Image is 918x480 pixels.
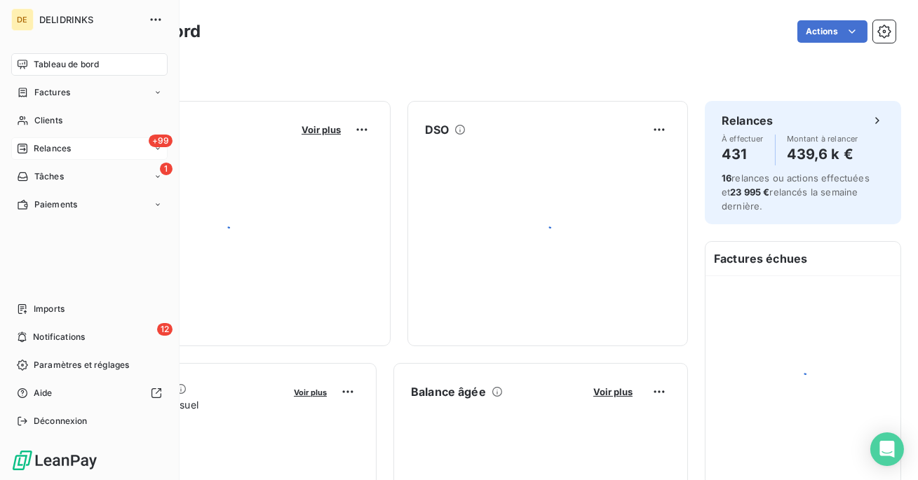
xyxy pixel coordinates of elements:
button: Voir plus [589,385,637,398]
a: Aide [11,382,168,404]
span: Déconnexion [34,415,88,427]
button: Actions [797,20,868,43]
span: Paramètres et réglages [34,359,129,371]
span: Paiements [34,198,77,211]
img: Logo LeanPay [11,449,98,472]
span: DELIDRINKS [39,14,140,25]
div: Open Intercom Messenger [870,432,904,466]
span: Aide [34,387,53,399]
span: Clients [34,114,62,127]
span: 12 [157,323,173,336]
h6: Relances [722,112,773,129]
span: Chiffre d'affaires mensuel [79,397,284,412]
span: Montant à relancer [787,135,858,143]
span: Notifications [33,331,85,343]
button: Voir plus [290,385,331,398]
span: +99 [149,135,173,147]
span: Tableau de bord [34,58,99,71]
h6: Factures échues [706,242,900,275]
span: 1 [160,163,173,175]
span: À effectuer [722,135,764,143]
h6: Balance âgée [411,383,486,400]
span: Imports [34,303,65,315]
span: Tâches [34,170,64,183]
span: Factures [34,86,70,99]
span: Voir plus [302,124,341,135]
button: Voir plus [297,123,345,136]
span: Voir plus [294,388,327,397]
h4: 431 [722,143,764,165]
span: Voir plus [593,386,633,397]
span: 23 995 € [730,186,769,198]
div: DE [11,8,34,31]
span: Relances [34,142,71,155]
span: 16 [722,172,731,184]
h4: 439,6 k € [787,143,858,165]
h6: DSO [425,121,449,138]
span: relances ou actions effectuées et relancés la semaine dernière. [722,172,870,212]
